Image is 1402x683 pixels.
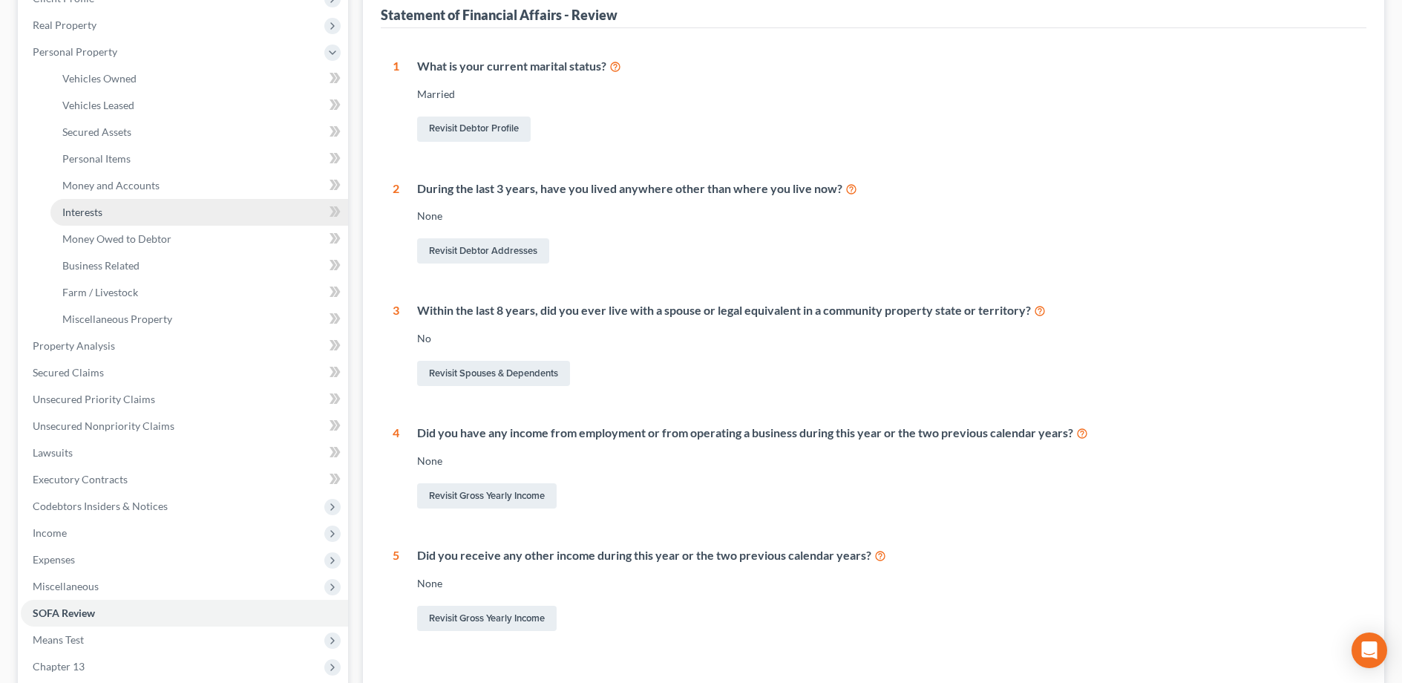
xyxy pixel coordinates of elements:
[417,606,557,631] a: Revisit Gross Yearly Income
[393,58,399,145] div: 1
[1352,633,1387,668] div: Open Intercom Messenger
[33,607,95,619] span: SOFA Review
[33,419,174,432] span: Unsecured Nonpriority Claims
[50,65,348,92] a: Vehicles Owned
[21,386,348,413] a: Unsecured Priority Claims
[33,393,155,405] span: Unsecured Priority Claims
[50,92,348,119] a: Vehicles Leased
[417,302,1354,319] div: Within the last 8 years, did you ever live with a spouse or legal equivalent in a community prope...
[33,473,128,486] span: Executory Contracts
[50,252,348,279] a: Business Related
[417,117,531,142] a: Revisit Debtor Profile
[393,302,399,389] div: 3
[417,425,1354,442] div: Did you have any income from employment or from operating a business during this year or the two ...
[417,331,1354,346] div: No
[33,660,85,673] span: Chapter 13
[393,180,399,267] div: 2
[21,359,348,386] a: Secured Claims
[62,286,138,298] span: Farm / Livestock
[62,125,131,138] span: Secured Assets
[33,526,67,539] span: Income
[33,446,73,459] span: Lawsuits
[417,483,557,509] a: Revisit Gross Yearly Income
[417,361,570,386] a: Revisit Spouses & Dependents
[21,413,348,439] a: Unsecured Nonpriority Claims
[50,146,348,172] a: Personal Items
[62,259,140,272] span: Business Related
[33,366,104,379] span: Secured Claims
[21,466,348,493] a: Executory Contracts
[62,152,131,165] span: Personal Items
[21,333,348,359] a: Property Analysis
[21,439,348,466] a: Lawsuits
[50,226,348,252] a: Money Owed to Debtor
[62,232,171,245] span: Money Owed to Debtor
[33,633,84,646] span: Means Test
[50,279,348,306] a: Farm / Livestock
[62,179,160,192] span: Money and Accounts
[62,313,172,325] span: Miscellaneous Property
[417,58,1354,75] div: What is your current marital status?
[62,99,134,111] span: Vehicles Leased
[417,209,1354,223] div: None
[33,339,115,352] span: Property Analysis
[33,553,75,566] span: Expenses
[417,238,549,264] a: Revisit Debtor Addresses
[33,580,99,592] span: Miscellaneous
[381,6,618,24] div: Statement of Financial Affairs - Review
[50,199,348,226] a: Interests
[50,119,348,146] a: Secured Assets
[50,306,348,333] a: Miscellaneous Property
[33,45,117,58] span: Personal Property
[62,72,137,85] span: Vehicles Owned
[33,19,96,31] span: Real Property
[417,180,1354,197] div: During the last 3 years, have you lived anywhere other than where you live now?
[417,576,1354,591] div: None
[50,172,348,199] a: Money and Accounts
[393,425,399,512] div: 4
[417,454,1354,468] div: None
[21,600,348,627] a: SOFA Review
[417,547,1354,564] div: Did you receive any other income during this year or the two previous calendar years?
[393,547,399,634] div: 5
[62,206,102,218] span: Interests
[417,87,1354,102] div: Married
[33,500,168,512] span: Codebtors Insiders & Notices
